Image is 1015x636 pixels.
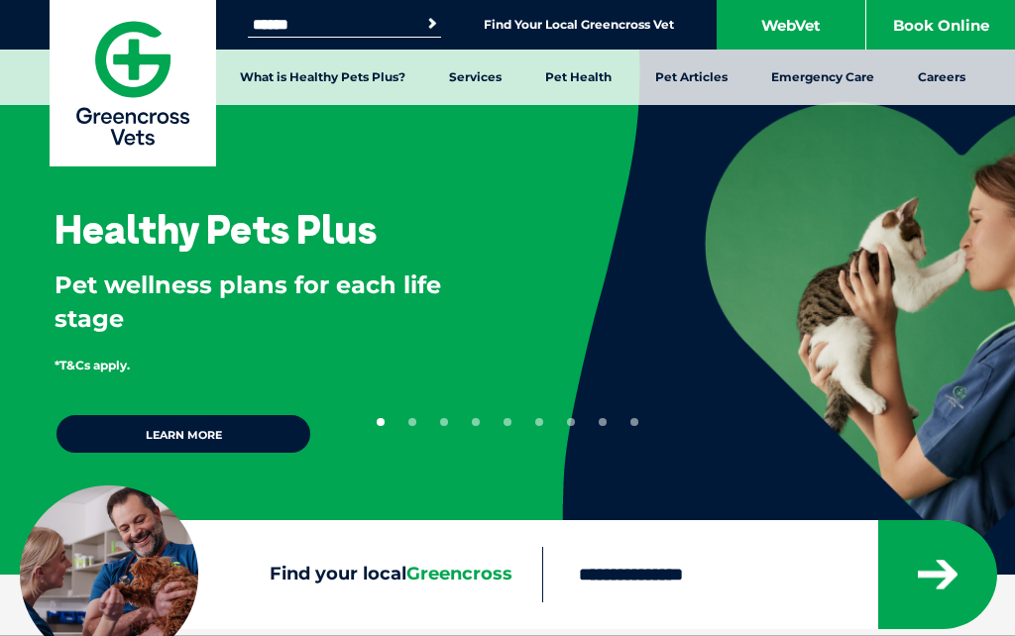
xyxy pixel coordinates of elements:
[504,418,511,426] button: 5 of 9
[749,50,896,105] a: Emergency Care
[218,50,427,105] a: What is Healthy Pets Plus?
[523,50,633,105] a: Pet Health
[472,418,480,426] button: 4 of 9
[484,17,674,33] a: Find Your Local Greencross Vet
[633,50,749,105] a: Pet Articles
[535,418,543,426] button: 6 of 9
[896,50,987,105] a: Careers
[567,418,575,426] button: 7 of 9
[630,418,638,426] button: 9 of 9
[55,413,312,455] a: Learn more
[55,358,130,372] span: *T&Cs apply.
[55,209,377,249] h3: Healthy Pets Plus
[55,268,498,335] p: Pet wellness plans for each life stage
[406,563,512,584] span: Greencross
[599,418,607,426] button: 8 of 9
[427,50,523,105] a: Services
[20,564,542,585] label: Find your local
[377,418,385,426] button: 1 of 9
[408,418,416,426] button: 2 of 9
[440,418,448,426] button: 3 of 9
[422,14,442,34] button: Search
